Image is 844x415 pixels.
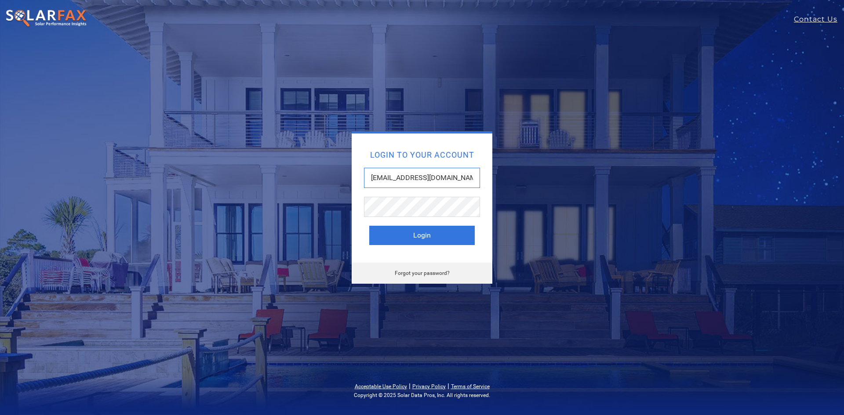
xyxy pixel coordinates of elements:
[369,151,475,159] h2: Login to your account
[355,383,407,390] a: Acceptable Use Policy
[794,14,844,25] a: Contact Us
[412,383,446,390] a: Privacy Policy
[369,226,475,245] button: Login
[395,270,450,276] a: Forgot your password?
[451,383,490,390] a: Terms of Service
[409,382,411,390] span: |
[5,9,88,28] img: SolarFax
[364,168,480,188] input: Email
[447,382,449,390] span: |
